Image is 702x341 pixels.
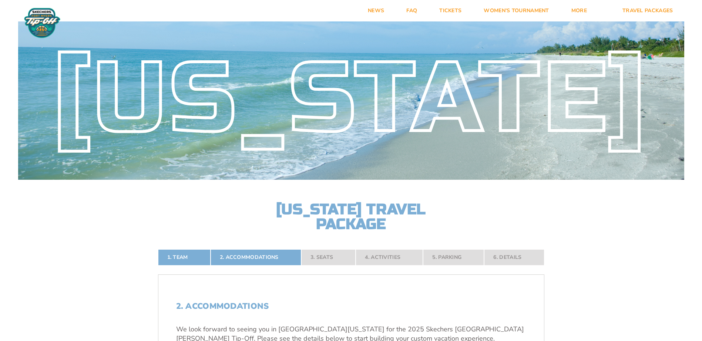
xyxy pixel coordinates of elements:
img: Fort Myers Tip-Off [22,7,62,38]
h2: [US_STATE] Travel Package [270,202,433,232]
div: [US_STATE] [18,60,684,138]
h2: 2. Accommodations [176,301,526,311]
a: 1. Team [158,249,211,266]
